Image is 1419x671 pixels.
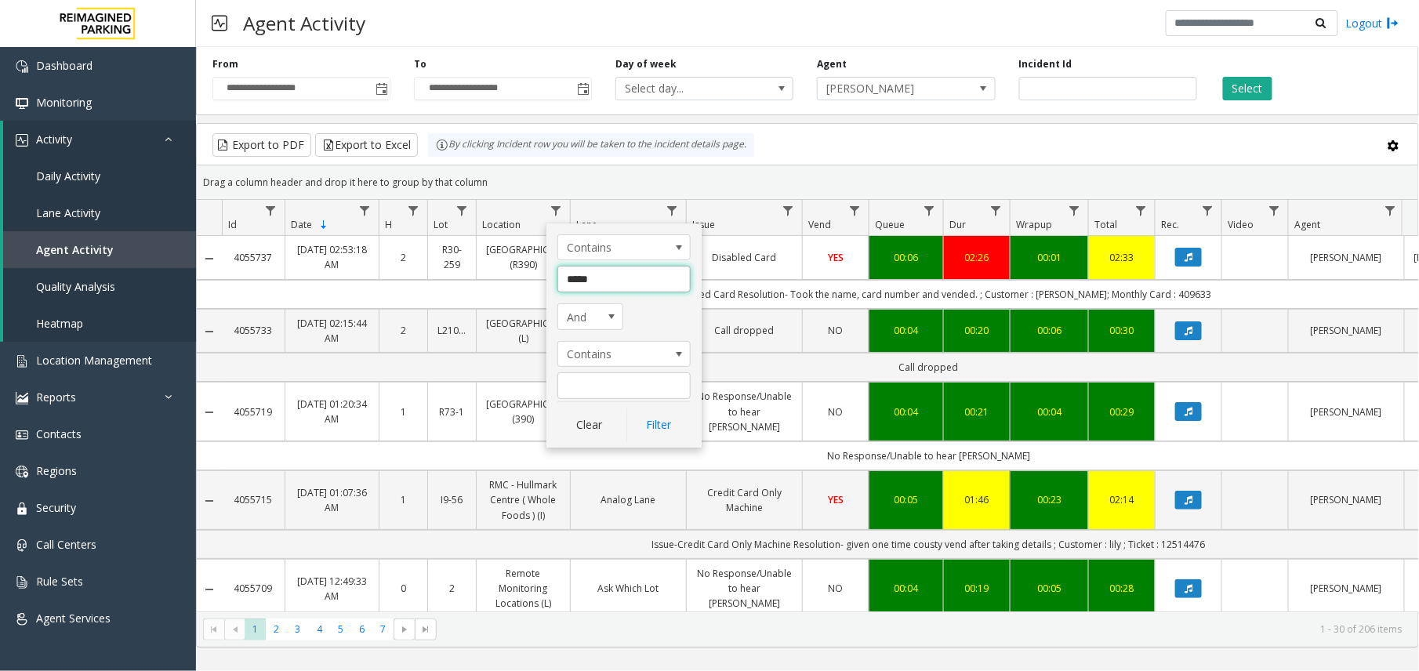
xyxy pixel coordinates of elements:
img: 'icon' [16,613,28,626]
div: 02:33 [1098,250,1145,265]
a: 00:06 [879,250,934,265]
div: 00:04 [879,581,934,596]
span: Video [1228,218,1254,231]
span: Agent Services [36,611,111,626]
label: Incident Id [1019,57,1072,71]
span: NO [829,405,844,419]
a: Heatmap [3,305,196,342]
a: 00:05 [1020,581,1079,596]
div: Data table [197,200,1418,611]
a: NO [812,404,859,419]
a: 00:04 [879,404,934,419]
span: Reports [36,390,76,404]
span: Go to the next page [394,618,415,640]
a: Agent Filter Menu [1380,200,1401,221]
a: Remote Monitoring Locations (L) [486,566,561,611]
a: 00:21 [953,404,1000,419]
a: 00:04 [879,323,934,338]
a: 4055715 [231,492,275,507]
span: Call Centers [36,537,96,552]
a: I9-56 [437,492,466,507]
span: And [558,304,610,329]
a: [GEOGRAPHIC_DATA] (R390) [486,242,561,272]
a: NO [812,323,859,338]
span: Monitoring [36,95,92,110]
a: Disabled Card [696,250,793,265]
a: 01:46 [953,492,1000,507]
span: Select day... [616,78,757,100]
a: [PERSON_NAME] [1298,323,1395,338]
img: logout [1387,15,1399,31]
span: Sortable [318,219,330,231]
a: [GEOGRAPHIC_DATA] (L) [486,316,561,346]
div: 00:20 [953,323,1000,338]
a: RMC - Hullmark Centre ( Whole Foods ) (I) [486,477,561,523]
span: Vend [808,218,831,231]
span: Location Filter Operators [557,234,691,261]
span: Date [291,218,312,231]
div: 00:28 [1098,581,1145,596]
a: NO [812,581,859,596]
a: YES [812,492,859,507]
a: 2 [389,323,418,338]
span: Activity [36,132,72,147]
a: 00:30 [1098,323,1145,338]
a: No Response/Unable to hear [PERSON_NAME] [696,389,793,434]
label: From [212,57,238,71]
span: Lane [576,218,597,231]
a: Vend Filter Menu [844,200,866,221]
a: YES [812,250,859,265]
div: Drag a column header and drop it here to group by that column [197,169,1418,196]
div: 00:06 [1020,323,1079,338]
img: 'icon' [16,392,28,404]
a: [PERSON_NAME] [1298,250,1395,265]
a: [PERSON_NAME] [1298,404,1395,419]
a: Credit Card Only Machine [696,485,793,515]
label: To [414,57,426,71]
a: 02:14 [1098,492,1145,507]
button: Export to Excel [315,133,418,157]
img: 'icon' [16,429,28,441]
a: [PERSON_NAME] [1298,581,1395,596]
a: Daily Activity [3,158,196,194]
a: [GEOGRAPHIC_DATA] (390) [486,397,561,426]
span: YES [828,251,844,264]
a: Lane Activity [3,194,196,231]
span: Toggle popup [372,78,390,100]
span: Page 3 [288,618,309,640]
h3: Agent Activity [235,4,373,42]
div: 00:04 [1020,404,1079,419]
a: R73-1 [437,404,466,419]
span: Total [1094,218,1117,231]
div: 00:23 [1020,492,1079,507]
a: 00:01 [1020,250,1079,265]
a: 4055719 [231,404,275,419]
span: Agent [1294,218,1320,231]
span: Rule Sets [36,574,83,589]
span: Security [36,500,76,515]
a: 02:26 [953,250,1000,265]
a: Ask Which Lot [580,581,677,596]
img: 'icon' [16,355,28,368]
span: Page 5 [330,618,351,640]
a: R30-259 [437,242,466,272]
span: Daily Activity [36,169,100,183]
a: 00:05 [879,492,934,507]
a: L21092801 [437,323,466,338]
span: Issue [692,218,715,231]
span: Rec. [1161,218,1179,231]
a: 1 [389,492,418,507]
a: Wrapup Filter Menu [1064,200,1085,221]
span: H [385,218,392,231]
img: 'icon' [16,539,28,552]
a: Activity [3,121,196,158]
span: NO [829,582,844,595]
span: Heatmap [36,316,83,331]
span: Wrapup [1016,218,1052,231]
